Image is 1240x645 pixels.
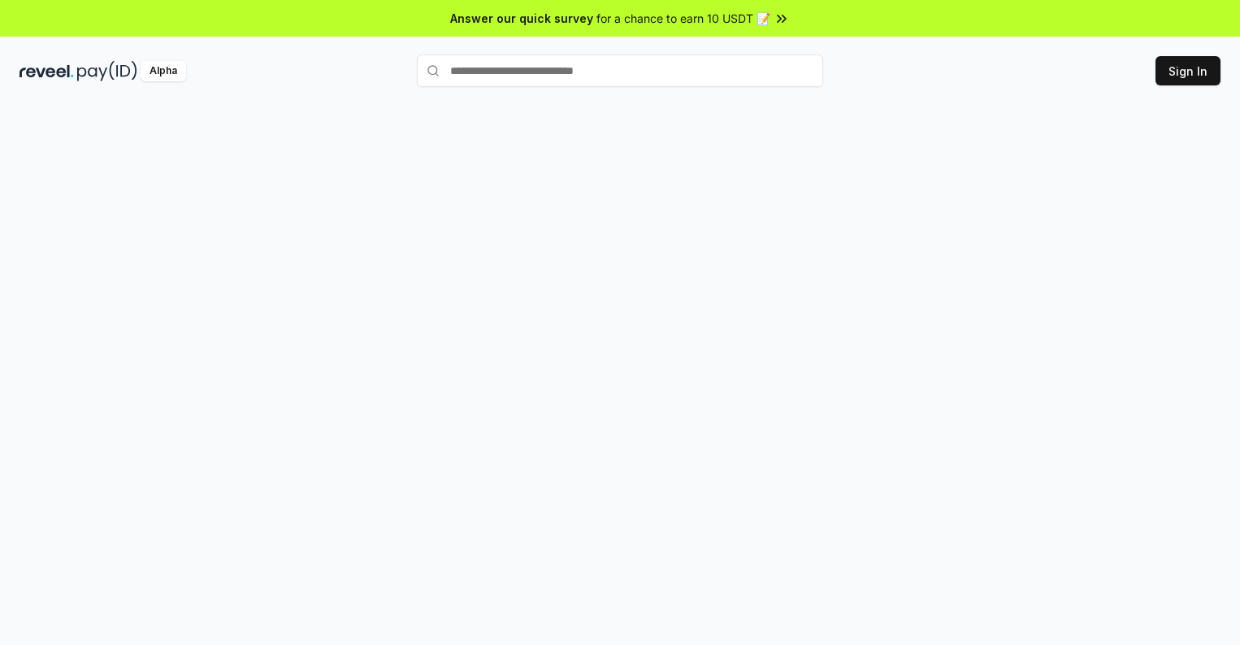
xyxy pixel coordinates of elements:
[77,61,137,81] img: pay_id
[596,10,770,27] span: for a chance to earn 10 USDT 📝
[141,61,186,81] div: Alpha
[20,61,74,81] img: reveel_dark
[1155,56,1220,85] button: Sign In
[450,10,593,27] span: Answer our quick survey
